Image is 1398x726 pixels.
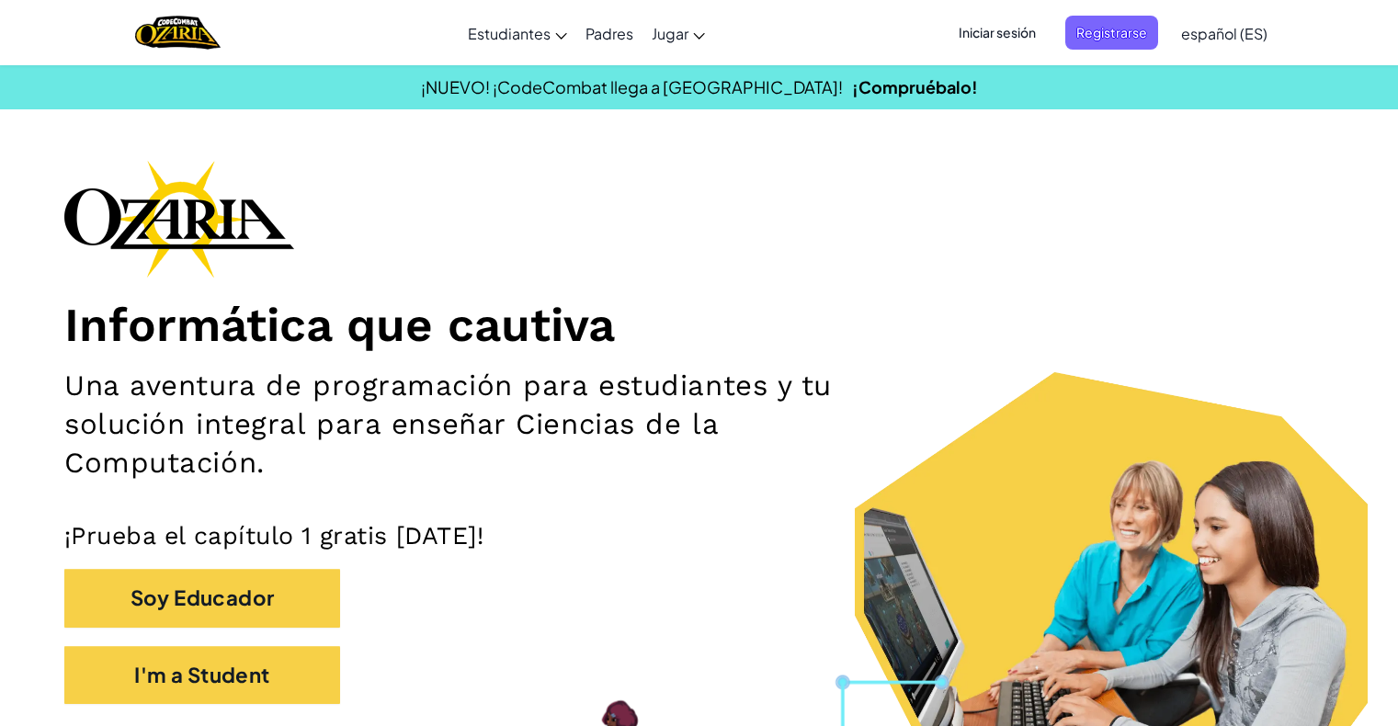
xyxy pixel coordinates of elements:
span: ¡NUEVO! ¡CodeCombat llega a [GEOGRAPHIC_DATA]! [421,76,843,97]
span: español (ES) [1181,24,1267,43]
a: Padres [576,8,642,58]
a: Ozaria by CodeCombat logo [135,14,221,51]
button: Iniciar sesión [948,16,1047,50]
span: Estudiantes [468,24,551,43]
h1: Informática que cautiva [64,296,1334,353]
button: Soy Educador [64,569,340,627]
span: Jugar [652,24,688,43]
button: I'm a Student [64,646,340,704]
a: ¡Compruébalo! [852,76,978,97]
h2: Una aventura de programación para estudiantes y tu solución integral para enseñar Ciencias de la ... [64,367,915,483]
a: Jugar [642,8,714,58]
img: Ozaria branding logo [64,160,294,278]
button: Registrarse [1065,16,1158,50]
p: ¡Prueba el capítulo 1 gratis [DATE]! [64,520,1334,550]
img: Home [135,14,221,51]
a: Estudiantes [459,8,576,58]
a: español (ES) [1172,8,1277,58]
